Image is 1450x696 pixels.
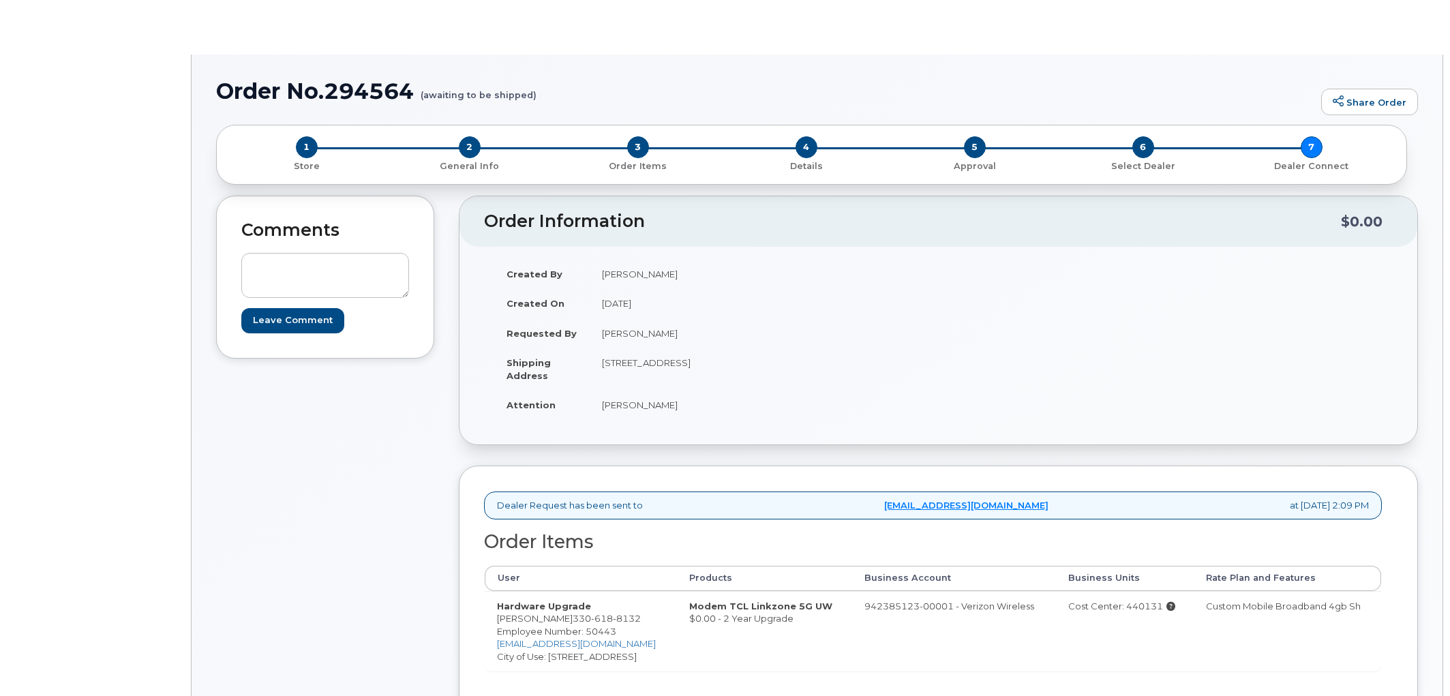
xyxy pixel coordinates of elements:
[554,158,722,172] a: 3 Order Items
[1064,160,1222,172] p: Select Dealer
[890,158,1059,172] a: 5 Approval
[507,399,556,410] strong: Attention
[884,499,1048,512] a: [EMAIL_ADDRESS][DOMAIN_NAME]
[241,221,409,240] h2: Comments
[964,136,986,158] span: 5
[590,288,928,318] td: [DATE]
[852,566,1055,590] th: Business Account
[722,158,890,172] a: 4 Details
[677,566,853,590] th: Products
[573,613,641,624] span: 330
[385,158,554,172] a: 2 General Info
[216,79,1314,103] h1: Order No.294564
[507,269,562,279] strong: Created By
[296,136,318,158] span: 1
[421,79,537,100] small: (awaiting to be shipped)
[233,160,380,172] p: Store
[590,318,928,348] td: [PERSON_NAME]
[485,566,677,590] th: User
[677,591,853,671] td: $0.00 - 2 Year Upgrade
[896,160,1053,172] p: Approval
[590,348,928,390] td: [STREET_ADDRESS]
[590,259,928,289] td: [PERSON_NAME]
[1132,136,1154,158] span: 6
[689,601,832,611] strong: Modem TCL Linkzone 5G UW
[1068,600,1181,613] div: Cost Center: 440131
[507,328,577,339] strong: Requested By
[507,298,564,309] strong: Created On
[497,601,591,611] strong: Hardware Upgrade
[1194,591,1381,671] td: Custom Mobile Broadband 4gb Sh
[228,158,385,172] a: 1 Store
[391,160,548,172] p: General Info
[559,160,716,172] p: Order Items
[485,591,677,671] td: [PERSON_NAME] City of Use: [STREET_ADDRESS]
[727,160,885,172] p: Details
[497,638,656,649] a: [EMAIL_ADDRESS][DOMAIN_NAME]
[241,308,344,333] input: Leave Comment
[590,390,928,420] td: [PERSON_NAME]
[852,591,1055,671] td: 942385123-00001 - Verizon Wireless
[497,626,616,637] span: Employee Number: 50443
[627,136,649,158] span: 3
[1341,209,1383,234] div: $0.00
[484,491,1382,519] div: Dealer Request has been sent to at [DATE] 2:09 PM
[1194,566,1381,590] th: Rate Plan and Features
[1059,158,1227,172] a: 6 Select Dealer
[484,212,1341,231] h2: Order Information
[1056,566,1194,590] th: Business Units
[484,532,1382,552] h2: Order Items
[591,613,613,624] span: 618
[459,136,481,158] span: 2
[507,357,551,381] strong: Shipping Address
[1321,89,1418,116] a: Share Order
[613,613,641,624] span: 8132
[796,136,817,158] span: 4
